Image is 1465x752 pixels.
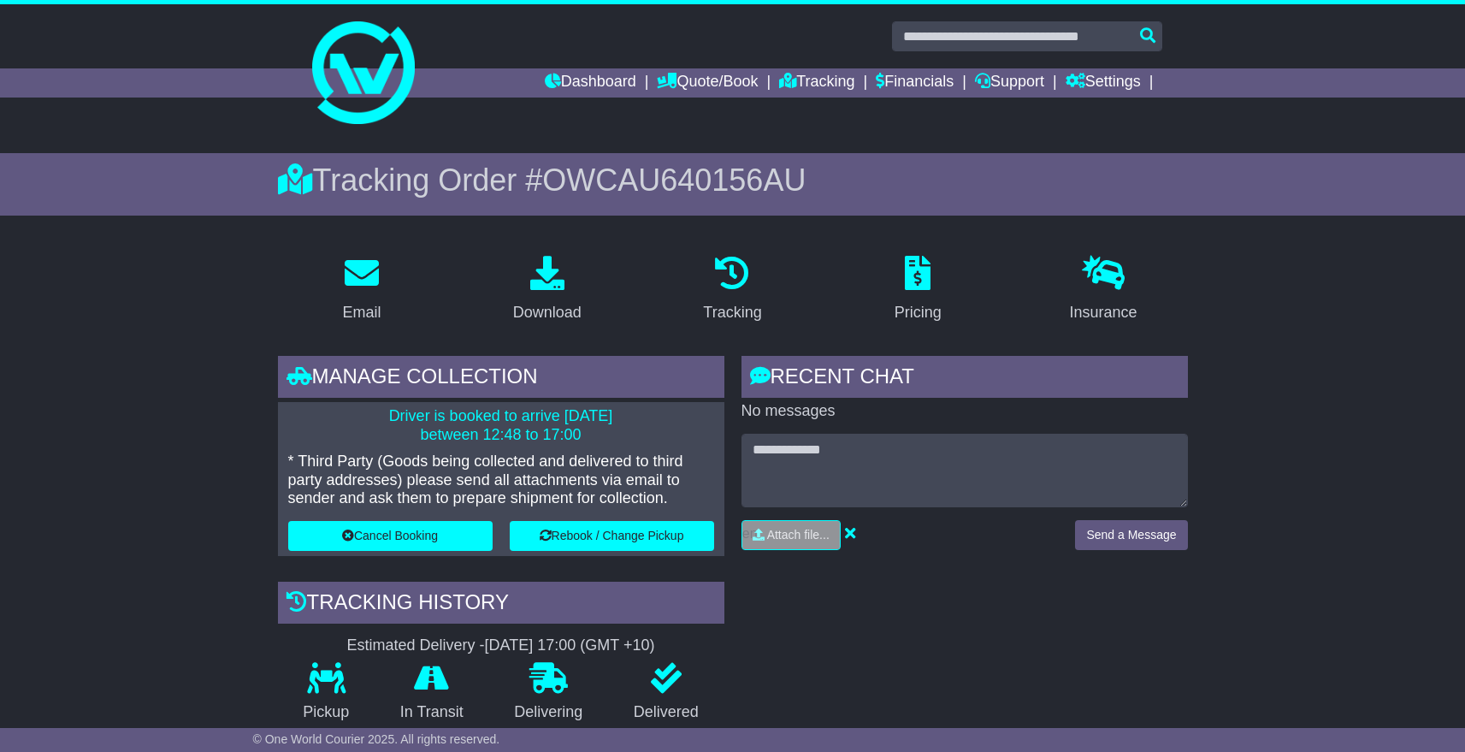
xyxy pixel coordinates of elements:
[779,68,854,98] a: Tracking
[741,402,1188,421] p: No messages
[741,356,1188,402] div: RECENT CHAT
[975,68,1044,98] a: Support
[278,582,724,628] div: Tracking history
[657,68,758,98] a: Quote/Book
[375,703,489,722] p: In Transit
[510,521,714,551] button: Rebook / Change Pickup
[485,637,655,655] div: [DATE] 17:00 (GMT +10)
[1059,250,1149,330] a: Insurance
[288,453,714,508] p: * Third Party (Goods being collected and delivered to third party addresses) please send all atta...
[278,637,724,655] div: Estimated Delivery -
[1070,301,1137,324] div: Insurance
[692,250,772,330] a: Tracking
[253,732,500,746] span: © One World Courier 2025. All rights reserved.
[489,703,609,722] p: Delivering
[703,301,761,324] div: Tracking
[513,301,582,324] div: Download
[545,68,636,98] a: Dashboard
[542,163,806,198] span: OWCAU640156AU
[331,250,392,330] a: Email
[1066,68,1141,98] a: Settings
[288,407,714,444] p: Driver is booked to arrive [DATE] between 12:48 to 17:00
[288,521,493,551] button: Cancel Booking
[342,301,381,324] div: Email
[278,356,724,402] div: Manage collection
[608,703,724,722] p: Delivered
[502,250,593,330] a: Download
[895,301,942,324] div: Pricing
[876,68,954,98] a: Financials
[278,703,375,722] p: Pickup
[278,162,1188,198] div: Tracking Order #
[1075,520,1187,550] button: Send a Message
[883,250,953,330] a: Pricing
